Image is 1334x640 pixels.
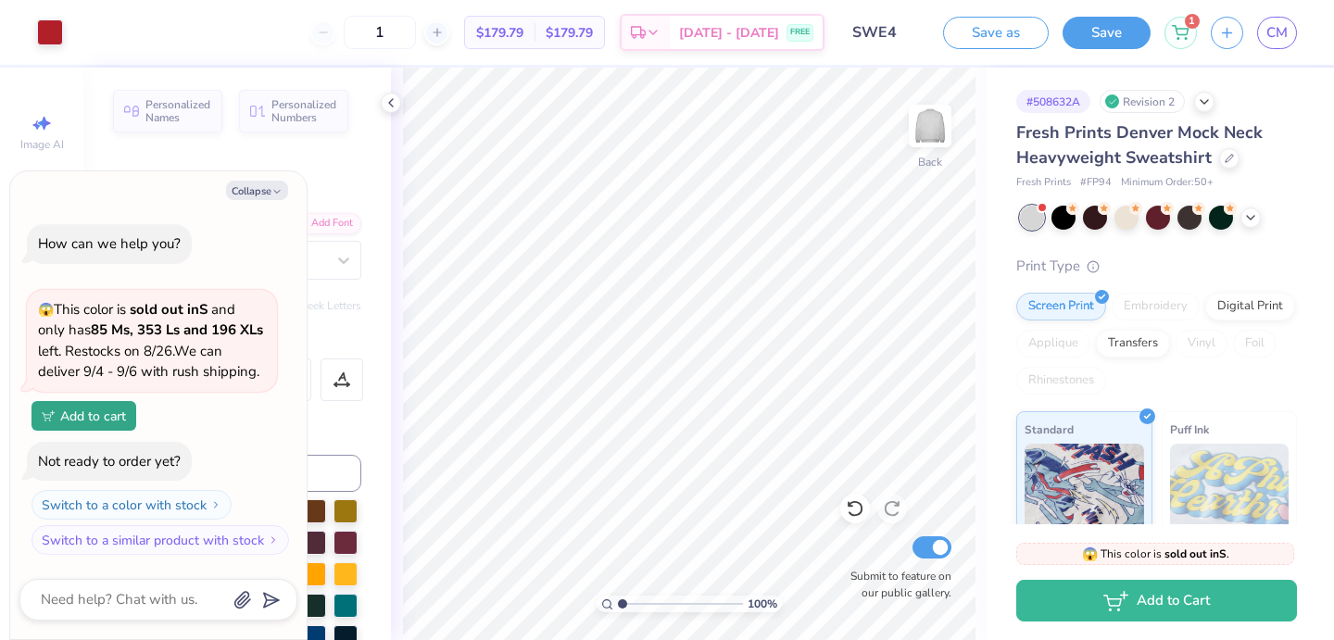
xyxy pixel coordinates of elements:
div: Back [918,154,942,170]
span: 100 % [748,596,777,612]
span: Personalized Numbers [271,98,337,124]
label: Submit to feature on our public gallery. [840,568,951,601]
strong: sold out in S [1164,546,1227,561]
span: $179.79 [476,23,523,43]
div: Revision 2 [1100,90,1185,113]
div: Rhinestones [1016,367,1106,395]
span: Fresh Prints [1016,175,1071,191]
div: Transfers [1096,330,1170,358]
button: Switch to a color with stock [31,490,232,520]
button: Save [1063,17,1151,49]
div: Digital Print [1205,293,1295,320]
div: # 508632A [1016,90,1090,113]
input: – – [344,16,416,49]
span: 1 [1185,14,1200,29]
div: Foil [1233,330,1277,358]
span: This color is and only has left . Restocks on 8/26. We can deliver 9/4 - 9/6 with rush shipping. [38,300,263,382]
div: Add Font [288,213,361,234]
span: Puff Ink [1170,420,1209,439]
div: Not ready to order yet? [38,452,181,471]
span: [DATE] - [DATE] [679,23,779,43]
div: How can we help you? [38,234,181,253]
div: Applique [1016,330,1090,358]
button: Add to Cart [1016,580,1297,621]
button: Save as [943,17,1049,49]
span: CM [1266,22,1288,44]
strong: 85 Ms, 353 Ls and 196 XLs [91,320,263,339]
div: Print Type [1016,256,1297,277]
img: Puff Ink [1170,444,1290,536]
input: Untitled Design [838,14,929,51]
img: Switch to a similar product with stock [268,534,279,546]
div: Screen Print [1016,293,1106,320]
span: Standard [1025,420,1074,439]
span: # FP94 [1080,175,1112,191]
span: 😱 [1082,546,1098,563]
button: Add to cart [31,401,136,431]
span: FREE [790,26,810,39]
button: Collapse [226,181,288,200]
button: Switch to a similar product with stock [31,525,289,555]
a: CM [1257,17,1297,49]
strong: sold out in S [130,300,208,319]
span: Minimum Order: 50 + [1121,175,1214,191]
span: Fresh Prints Denver Mock Neck Heavyweight Sweatshirt [1016,121,1263,169]
span: $179.79 [546,23,593,43]
span: Image AI [20,137,64,152]
img: Standard [1025,444,1144,536]
span: This color is . [1082,546,1229,562]
img: Back [912,107,949,144]
div: Embroidery [1112,293,1200,320]
img: Add to cart [42,410,55,421]
div: Vinyl [1176,330,1227,358]
span: Personalized Names [145,98,211,124]
span: 😱 [38,301,54,319]
img: Switch to a color with stock [210,499,221,510]
div: Text Tool [113,169,361,195]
